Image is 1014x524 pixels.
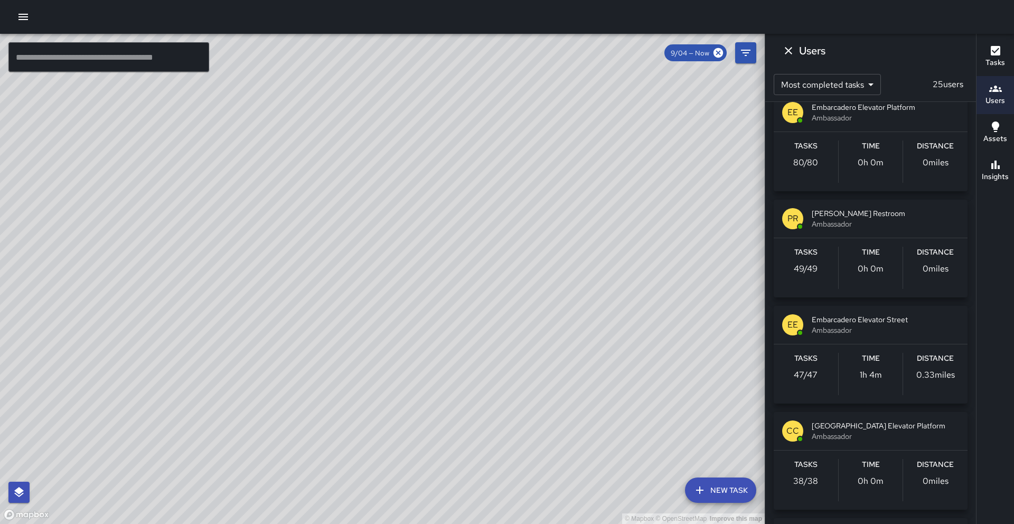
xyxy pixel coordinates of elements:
h6: Tasks [794,141,818,152]
span: Ambassador [812,325,959,335]
h6: Tasks [985,57,1005,69]
h6: Assets [983,133,1007,145]
span: Embarcadero Elevator Platform [812,102,959,113]
h6: Insights [982,171,1009,183]
p: 25 users [928,78,968,91]
button: Tasks [977,38,1014,76]
h6: Time [862,459,880,471]
button: CC[GEOGRAPHIC_DATA] Elevator PlatformAmbassadorTasks38/38Time0h 0mDistance0miles [774,412,968,510]
h6: Distance [917,459,954,471]
h6: Users [799,42,825,59]
h6: Tasks [794,353,818,364]
p: CC [786,425,799,437]
button: PR[PERSON_NAME] RestroomAmbassadorTasks49/49Time0h 0mDistance0miles [774,200,968,297]
p: 38 / 38 [793,475,818,488]
p: EE [787,106,798,119]
span: [GEOGRAPHIC_DATA] Elevator Platform [812,420,959,431]
h6: Distance [917,247,954,258]
p: 0h 0m [858,263,884,275]
span: Ambassador [812,219,959,229]
button: Filters [735,42,756,63]
p: EE [787,319,798,331]
h6: Time [862,141,880,152]
span: Ambassador [812,113,959,123]
div: 9/04 — Now [664,44,727,61]
button: Assets [977,114,1014,152]
button: Insights [977,152,1014,190]
h6: Tasks [794,247,818,258]
button: EEEmbarcadero Elevator PlatformAmbassadorTasks80/80Time0h 0mDistance0miles [774,93,968,191]
div: Most completed tasks [774,74,881,95]
button: EEEmbarcadero Elevator StreetAmbassadorTasks47/47Time1h 4mDistance0.33miles [774,306,968,404]
p: PR [787,212,798,225]
h6: Distance [917,141,954,152]
button: Users [977,76,1014,114]
button: Dismiss [778,40,799,61]
p: 0 miles [923,475,949,488]
h6: Time [862,247,880,258]
h6: Users [985,95,1005,107]
h6: Time [862,353,880,364]
p: 80 / 80 [793,156,818,169]
span: 9/04 — Now [664,49,716,58]
p: 0h 0m [858,475,884,488]
p: 49 / 49 [794,263,818,275]
span: [PERSON_NAME] Restroom [812,208,959,219]
p: 0 miles [923,156,949,169]
p: 0h 0m [858,156,884,169]
h6: Distance [917,353,954,364]
p: 1h 4m [860,369,882,381]
p: 0.33 miles [916,369,955,381]
h6: Tasks [794,459,818,471]
p: 0 miles [923,263,949,275]
p: 47 / 47 [794,369,818,381]
button: New Task [685,478,756,503]
span: Embarcadero Elevator Street [812,314,959,325]
span: Ambassador [812,431,959,442]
